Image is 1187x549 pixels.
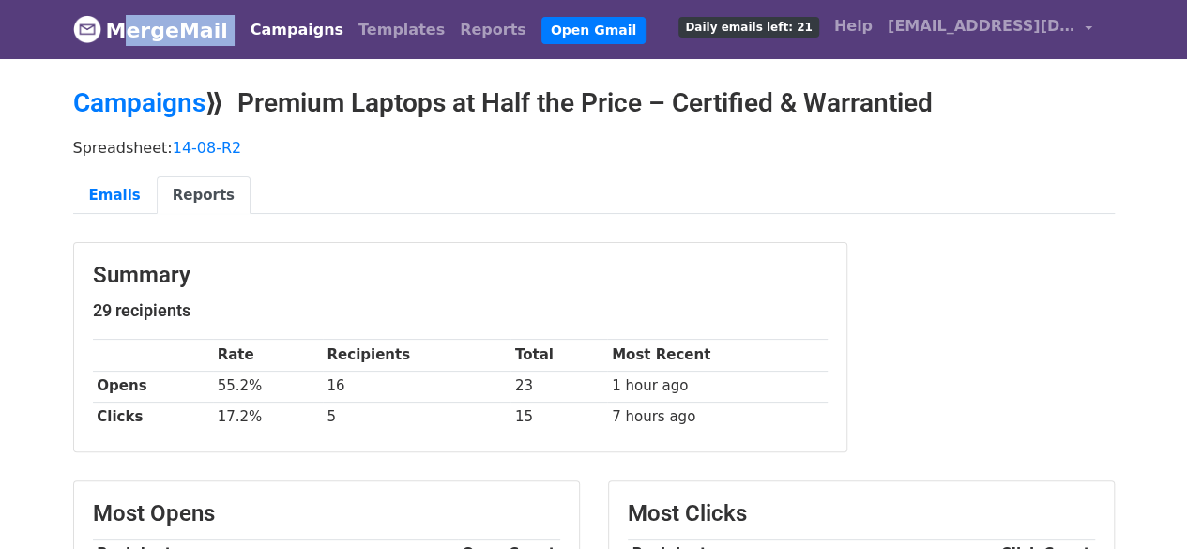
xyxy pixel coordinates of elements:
a: 14-08-R2 [173,139,242,157]
p: Spreadsheet: [73,138,1115,158]
td: 16 [323,371,510,402]
th: Total [510,340,607,371]
td: 23 [510,371,607,402]
td: 5 [323,402,510,433]
a: Reports [157,176,251,215]
td: 7 hours ago [607,402,827,433]
img: MergeMail logo [73,15,101,43]
h3: Most Opens [93,500,560,527]
a: Reports [452,11,534,49]
th: Clicks [93,402,213,433]
h3: Most Clicks [628,500,1095,527]
a: Emails [73,176,157,215]
h5: 29 recipients [93,300,828,321]
th: Opens [93,371,213,402]
th: Recipients [323,340,510,371]
a: Campaigns [73,87,205,118]
a: Help [827,8,880,45]
a: Open Gmail [541,17,646,44]
td: 1 hour ago [607,371,827,402]
a: Templates [351,11,452,49]
td: 55.2% [213,371,323,402]
th: Rate [213,340,323,371]
a: MergeMail [73,10,228,50]
h2: ⟫ Premium Laptops at Half the Price – Certified & Warrantied [73,87,1115,119]
th: Most Recent [607,340,827,371]
td: 17.2% [213,402,323,433]
a: [EMAIL_ADDRESS][DOMAIN_NAME] [880,8,1100,52]
span: Daily emails left: 21 [678,17,818,38]
a: Campaigns [243,11,351,49]
td: 15 [510,402,607,433]
h3: Summary [93,262,828,289]
span: [EMAIL_ADDRESS][DOMAIN_NAME] [888,15,1075,38]
iframe: Chat Widget [1093,459,1187,549]
a: Daily emails left: 21 [671,8,826,45]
